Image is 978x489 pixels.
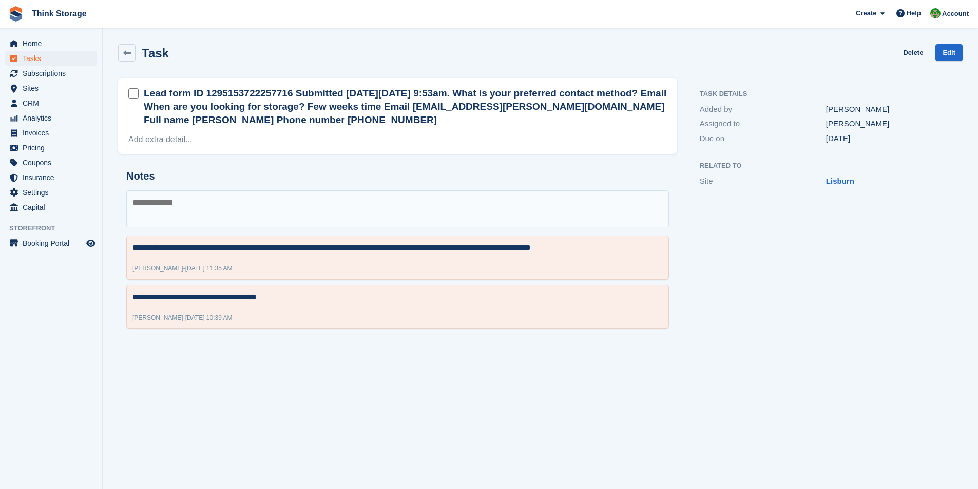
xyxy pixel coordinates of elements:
[5,51,97,66] a: menu
[907,8,921,18] span: Help
[930,8,941,18] img: Sarah Mackie
[5,126,97,140] a: menu
[942,9,969,19] span: Account
[5,141,97,155] a: menu
[23,36,84,51] span: Home
[132,313,233,322] div: -
[700,90,952,98] h2: Task Details
[132,264,233,273] div: -
[856,8,876,18] span: Create
[5,185,97,200] a: menu
[126,170,669,182] h2: Notes
[935,44,963,61] a: Edit
[23,66,84,81] span: Subscriptions
[185,265,233,272] span: [DATE] 11:35 AM
[700,175,826,187] div: Site
[23,155,84,170] span: Coupons
[23,185,84,200] span: Settings
[9,223,102,233] span: Storefront
[826,133,952,145] div: [DATE]
[903,44,923,61] a: Delete
[5,111,97,125] a: menu
[142,46,169,60] h2: Task
[23,126,84,140] span: Invoices
[128,135,193,144] a: Add extra detail...
[144,87,667,127] h2: Lead form ID 1295153722257716 Submitted [DATE][DATE] 9:53am. What is your preferred contact metho...
[8,6,24,22] img: stora-icon-8386f47178a22dfd0bd8f6a31ec36ba5ce8667c1dd55bd0f319d3a0aa187defe.svg
[5,155,97,170] a: menu
[700,104,826,115] div: Added by
[5,236,97,250] a: menu
[826,177,854,185] a: Lisburn
[23,200,84,214] span: Capital
[23,170,84,185] span: Insurance
[700,133,826,145] div: Due on
[23,96,84,110] span: CRM
[132,265,183,272] span: [PERSON_NAME]
[5,170,97,185] a: menu
[23,81,84,95] span: Sites
[185,314,233,321] span: [DATE] 10:39 AM
[23,141,84,155] span: Pricing
[5,96,97,110] a: menu
[700,162,952,170] h2: Related to
[85,237,97,249] a: Preview store
[5,66,97,81] a: menu
[23,111,84,125] span: Analytics
[5,81,97,95] a: menu
[5,36,97,51] a: menu
[826,118,952,130] div: [PERSON_NAME]
[5,200,97,214] a: menu
[23,236,84,250] span: Booking Portal
[700,118,826,130] div: Assigned to
[28,5,91,22] a: Think Storage
[132,314,183,321] span: [PERSON_NAME]
[826,104,952,115] div: [PERSON_NAME]
[23,51,84,66] span: Tasks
